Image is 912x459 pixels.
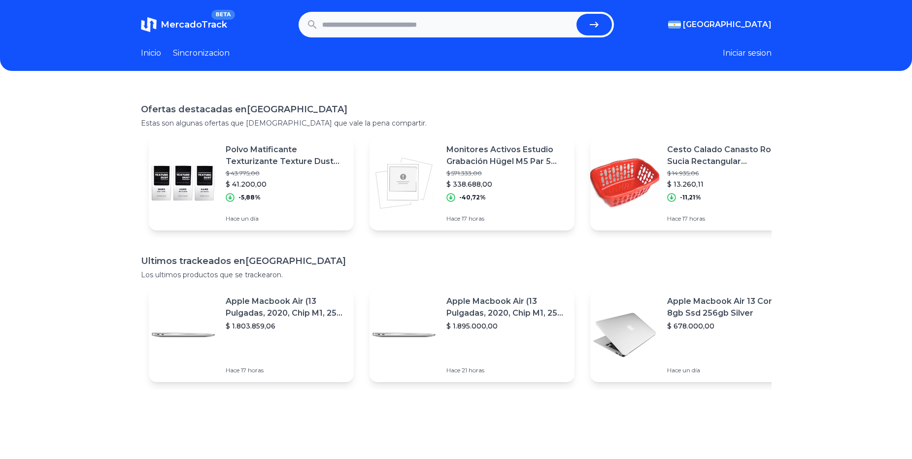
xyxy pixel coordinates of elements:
[226,169,346,177] p: $ 43.775,00
[667,144,787,167] p: Cesto Calado Canasto Ropa Sucia Rectangular Multifuncional
[680,194,701,201] p: -11,21%
[226,144,346,167] p: Polvo Matificante Texturizante Texture Dust Hard X 3 Uni
[446,321,567,331] p: $ 1.895.000,00
[226,366,346,374] p: Hace 17 horas
[668,19,772,31] button: [GEOGRAPHIC_DATA]
[141,17,157,33] img: MercadoTrack
[370,149,439,218] img: Featured image
[667,215,787,223] p: Hace 17 horas
[141,270,772,280] p: Los ultimos productos que se trackearon.
[446,215,567,223] p: Hace 17 horas
[370,300,439,369] img: Featured image
[141,47,161,59] a: Inicio
[459,194,486,201] p: -40,72%
[446,366,567,374] p: Hace 21 horas
[590,136,795,230] a: Featured imageCesto Calado Canasto Ropa Sucia Rectangular Multifuncional$ 14.935,06$ 13.260,11-11...
[149,136,354,230] a: Featured imagePolvo Matificante Texturizante Texture Dust Hard X 3 Uni$ 43.775,00$ 41.200,00-5,88...
[141,118,772,128] p: Estas son algunas ofertas que [DEMOGRAPHIC_DATA] que vale la pena compartir.
[226,179,346,189] p: $ 41.200,00
[161,19,227,30] span: MercadoTrack
[141,102,772,116] h1: Ofertas destacadas en [GEOGRAPHIC_DATA]
[446,179,567,189] p: $ 338.688,00
[238,194,261,201] p: -5,88%
[173,47,230,59] a: Sincronizacion
[446,169,567,177] p: $ 571.333,00
[590,300,659,369] img: Featured image
[141,17,227,33] a: MercadoTrackBETA
[667,295,787,319] p: Apple Macbook Air 13 Core I5 8gb Ssd 256gb Silver
[149,288,354,382] a: Featured imageApple Macbook Air (13 Pulgadas, 2020, Chip M1, 256 Gb De Ssd, 8 Gb De Ram) - Plata$...
[149,149,218,218] img: Featured image
[667,169,787,177] p: $ 14.935,06
[446,295,567,319] p: Apple Macbook Air (13 Pulgadas, 2020, Chip M1, 256 Gb De Ssd, 8 Gb De Ram) - Plata
[667,366,787,374] p: Hace un día
[683,19,772,31] span: [GEOGRAPHIC_DATA]
[211,10,235,20] span: BETA
[226,295,346,319] p: Apple Macbook Air (13 Pulgadas, 2020, Chip M1, 256 Gb De Ssd, 8 Gb De Ram) - Plata
[226,321,346,331] p: $ 1.803.859,06
[590,288,795,382] a: Featured imageApple Macbook Air 13 Core I5 8gb Ssd 256gb Silver$ 678.000,00Hace un día
[590,149,659,218] img: Featured image
[446,144,567,167] p: Monitores Activos Estudio Grabación Hügel M5 Par 5 PLG Cuota
[141,254,772,268] h1: Ultimos trackeados en [GEOGRAPHIC_DATA]
[723,47,772,59] button: Iniciar sesion
[226,215,346,223] p: Hace un día
[667,179,787,189] p: $ 13.260,11
[370,288,574,382] a: Featured imageApple Macbook Air (13 Pulgadas, 2020, Chip M1, 256 Gb De Ssd, 8 Gb De Ram) - Plata$...
[667,321,787,331] p: $ 678.000,00
[370,136,574,230] a: Featured imageMonitores Activos Estudio Grabación Hügel M5 Par 5 PLG Cuota$ 571.333,00$ 338.688,0...
[668,21,681,29] img: Argentina
[149,300,218,369] img: Featured image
